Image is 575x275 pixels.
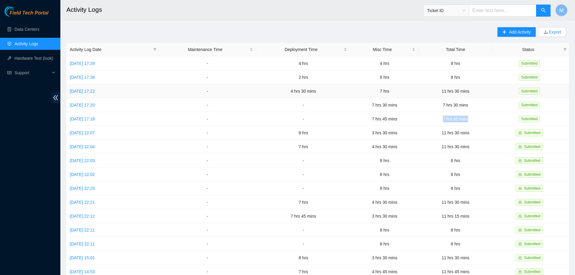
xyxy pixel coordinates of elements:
[350,112,419,126] td: 7 hrs 45 mins
[159,168,256,181] td: -
[159,84,256,98] td: -
[70,200,95,205] a: [DATE] 22:21
[419,237,492,251] td: 8 hrs
[159,237,256,251] td: -
[7,71,11,75] span: read
[555,4,567,16] button: M
[419,195,492,209] td: 11 hrs 30 mins
[256,84,350,98] td: 4 hrs 30 mins
[70,241,95,246] a: [DATE] 22:11
[70,130,95,135] a: [DATE] 22:07
[419,112,492,126] td: 7 hrs 45 mins
[256,140,350,154] td: 7 hrs
[159,209,256,223] td: -
[14,56,53,61] a: Hardware Test (isok)
[518,270,522,273] span: lock
[419,70,492,84] td: 8 hrs
[469,5,536,17] input: Enter text here...
[159,140,256,154] td: -
[14,27,39,32] a: Data Centers
[419,209,492,223] td: 11 hrs 15 mins
[519,116,540,122] span: Submitted
[159,98,256,112] td: -
[159,195,256,209] td: -
[70,158,95,163] a: [DATE] 22:03
[350,70,419,84] td: 6 hrs
[519,102,540,108] span: Submitted
[256,112,350,126] td: -
[256,98,350,112] td: -
[159,70,256,84] td: -
[539,27,566,37] button: downloadExport
[159,181,256,195] td: -
[524,172,540,177] span: Submitted
[350,56,419,70] td: 4 hrs
[70,46,151,53] span: Activity Log Date
[419,223,492,237] td: 8 hrs
[518,159,522,162] span: lock
[518,145,522,149] span: lock
[70,117,95,121] a: [DATE] 17:18
[563,48,567,51] span: filter
[419,154,492,168] td: 8 hrs
[518,200,522,204] span: lock
[350,181,419,195] td: 8 hrs
[350,168,419,181] td: 8 hrs
[159,154,256,168] td: -
[350,126,419,140] td: 3 hrs 30 mins
[152,45,158,54] span: filter
[536,5,551,17] button: search
[70,255,95,260] a: [DATE] 15:01
[153,48,157,51] span: filter
[70,61,95,66] a: [DATE] 17:29
[524,256,540,260] span: Submitted
[524,200,540,204] span: Submitted
[419,98,492,112] td: 7 hrs 30 mins
[419,168,492,181] td: 8 hrs
[559,7,563,14] span: M
[509,29,531,35] span: Add Activity
[519,74,540,81] span: Submitted
[256,70,350,84] td: 2 hrs
[256,195,350,209] td: 7 hrs
[70,75,95,80] a: [DATE] 17:28
[518,256,522,260] span: lock
[10,10,48,16] span: Field Tech Portal
[524,242,540,246] span: Submitted
[518,131,522,135] span: lock
[419,251,492,265] td: 11 hrs 30 mins
[419,43,492,56] th: Total Time
[70,172,95,177] a: [DATE] 22:02
[419,181,492,195] td: 8 hrs
[256,223,350,237] td: -
[159,56,256,70] td: -
[518,173,522,176] span: lock
[419,84,492,98] td: 11 hrs 30 mins
[70,144,95,149] a: [DATE] 22:04
[496,46,561,53] span: Status
[524,270,540,274] span: Submitted
[350,251,419,265] td: 3 hrs 30 mins
[14,67,50,79] span: Support
[544,30,548,35] span: download
[256,209,350,223] td: 7 hrs 45 mins
[70,89,95,94] a: [DATE] 17:22
[70,103,95,107] a: [DATE] 17:20
[350,237,419,251] td: 8 hrs
[256,126,350,140] td: 8 hrs
[518,242,522,246] span: lock
[70,186,95,191] a: [DATE] 22:25
[350,154,419,168] td: 8 hrs
[70,214,95,219] a: [DATE] 22:12
[70,269,95,274] a: [DATE] 14:53
[548,30,561,34] a: Export
[51,92,60,103] span: double-left
[419,140,492,154] td: 11 hrs 30 mins
[541,8,546,14] span: search
[562,45,568,54] span: filter
[350,195,419,209] td: 4 hrs 30 mins
[159,126,256,140] td: -
[524,228,540,232] span: Submitted
[5,6,30,17] img: Akamai Technologies
[350,84,419,98] td: 7 hrs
